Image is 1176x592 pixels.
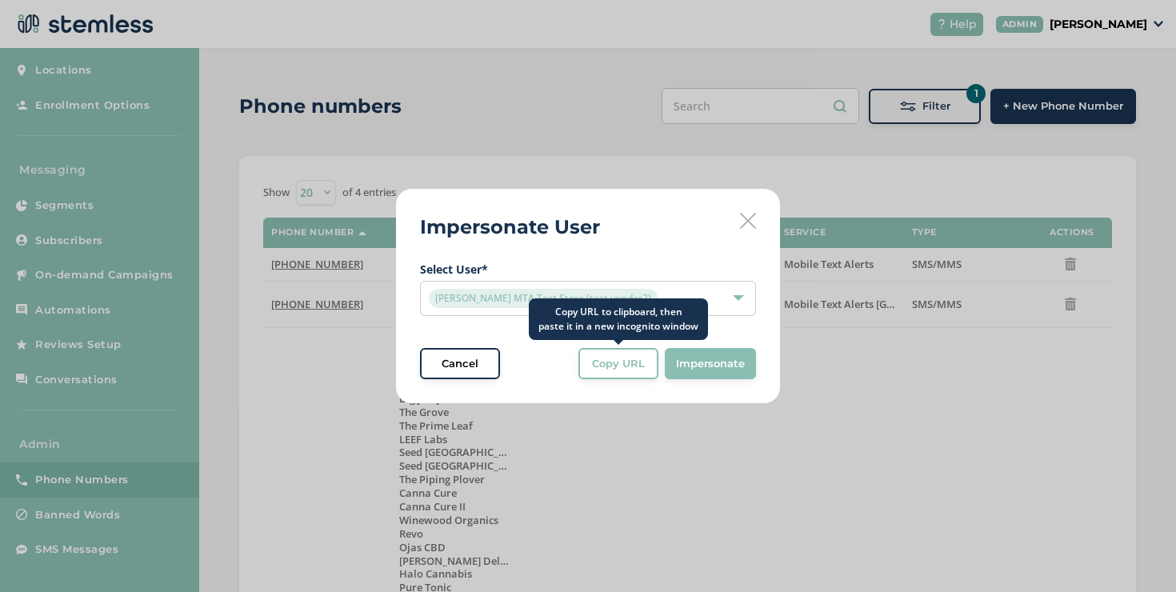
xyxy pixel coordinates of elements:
label: Select User [420,261,756,278]
span: Impersonate [676,356,745,372]
span: Copy URL [592,356,645,372]
span: [PERSON_NAME] MTA Test Store (test vendor2) [429,289,658,308]
div: Copy URL to clipboard, then paste it in a new incognito window [529,298,708,340]
iframe: Chat Widget [1096,515,1176,592]
button: Copy URL [578,348,658,380]
span: Cancel [442,356,478,372]
button: Cancel [420,348,500,380]
h2: Impersonate User [420,213,600,242]
button: Impersonate [665,348,756,380]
